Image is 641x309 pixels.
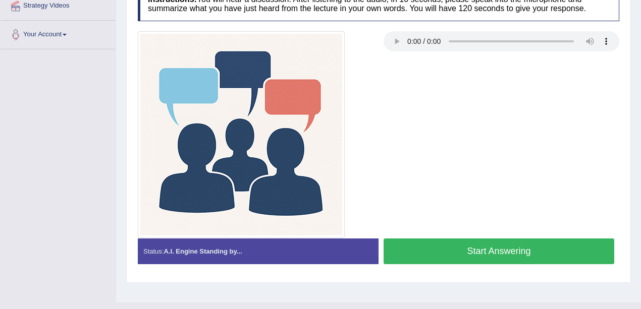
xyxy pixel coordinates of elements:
[138,238,379,264] div: Status:
[164,248,242,255] strong: A.I. Engine Standing by...
[1,21,116,46] a: Your Account
[384,238,614,264] button: Start Answering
